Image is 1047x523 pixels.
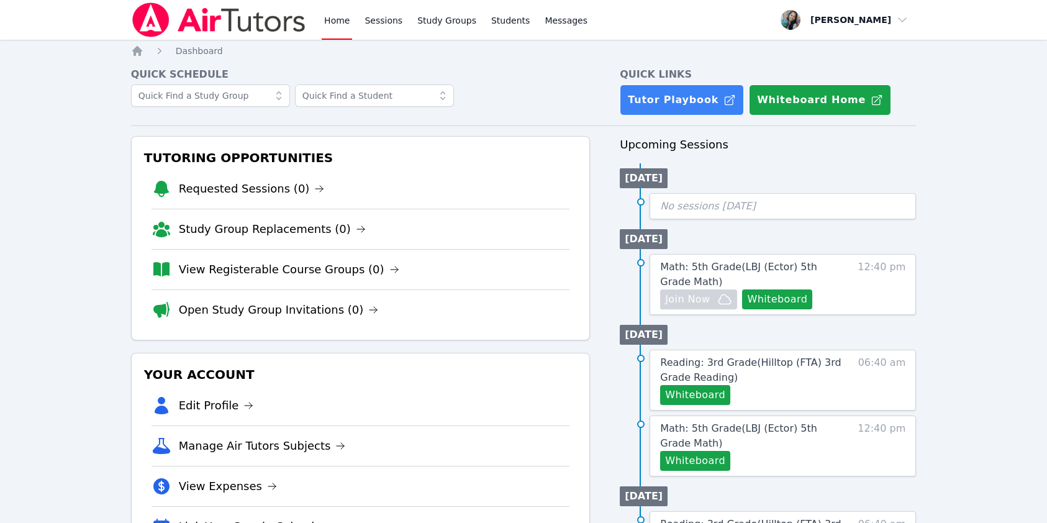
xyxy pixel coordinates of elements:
[620,136,916,153] h3: Upcoming Sessions
[620,486,668,506] li: [DATE]
[660,422,817,449] span: Math: 5th Grade ( LBJ (Ector) 5th Grade Math )
[179,221,366,238] a: Study Group Replacements (0)
[176,46,223,56] span: Dashboard
[179,180,325,198] a: Requested Sessions (0)
[749,84,891,116] button: Whiteboard Home
[660,355,844,385] a: Reading: 3rd Grade(Hilltop (FTA) 3rd Grade Reading)
[142,363,580,386] h3: Your Account
[660,451,730,471] button: Whiteboard
[620,67,916,82] h4: Quick Links
[131,84,290,107] input: Quick Find a Study Group
[660,200,756,212] span: No sessions [DATE]
[660,289,737,309] button: Join Now
[620,84,744,116] a: Tutor Playbook
[858,355,906,405] span: 06:40 am
[131,67,591,82] h4: Quick Schedule
[179,261,399,278] a: View Registerable Course Groups (0)
[858,421,905,471] span: 12:40 pm
[660,385,730,405] button: Whiteboard
[660,421,844,451] a: Math: 5th Grade(LBJ (Ector) 5th Grade Math)
[660,260,844,289] a: Math: 5th Grade(LBJ (Ector) 5th Grade Math)
[620,168,668,188] li: [DATE]
[742,289,812,309] button: Whiteboard
[131,45,917,57] nav: Breadcrumb
[620,229,668,249] li: [DATE]
[660,357,841,383] span: Reading: 3rd Grade ( Hilltop (FTA) 3rd Grade Reading )
[179,301,379,319] a: Open Study Group Invitations (0)
[295,84,454,107] input: Quick Find a Student
[179,397,254,414] a: Edit Profile
[858,260,905,309] span: 12:40 pm
[179,478,277,495] a: View Expenses
[179,437,346,455] a: Manage Air Tutors Subjects
[176,45,223,57] a: Dashboard
[131,2,307,37] img: Air Tutors
[665,292,710,307] span: Join Now
[142,147,580,169] h3: Tutoring Opportunities
[620,325,668,345] li: [DATE]
[545,14,587,27] span: Messages
[660,261,817,288] span: Math: 5th Grade ( LBJ (Ector) 5th Grade Math )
